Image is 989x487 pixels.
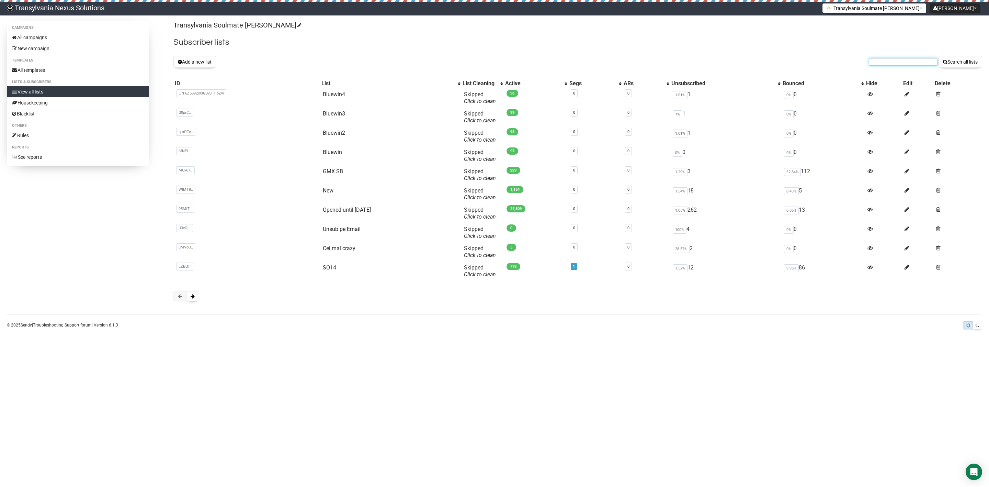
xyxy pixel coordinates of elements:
[673,91,687,99] span: 1.01%
[323,149,342,155] a: Bluewin
[670,108,781,127] td: 1
[783,80,857,87] div: Bounced
[673,168,687,176] span: 1.29%
[461,79,504,88] th: List Cleaning: No sort applied, activate to apply an ascending sort
[7,5,13,11] img: 586cc6b7d8bc403f0c61b981d947c989
[507,167,520,174] span: 229
[670,242,781,262] td: 2
[320,79,461,88] th: List: No sort applied, activate to apply an ascending sort
[670,185,781,204] td: 18
[464,156,496,162] a: Click to clean
[463,80,497,87] div: List Cleaning
[627,226,629,230] a: 0
[507,128,518,135] span: 98
[173,36,982,48] h2: Subscriber lists
[781,262,864,281] td: 86
[784,207,799,214] span: 0.05%
[573,226,575,230] a: 0
[573,264,575,269] a: 1
[966,464,982,480] div: Open Intercom Messenger
[673,264,687,272] span: 1.52%
[464,245,496,258] span: Skipped
[323,264,336,271] a: SO14
[323,110,345,117] a: Bluewin3
[670,146,781,165] td: 0
[176,89,226,97] span: LirF6Z5892i93GDv0Il1ibZw
[573,207,575,211] a: 0
[507,224,516,232] span: 0
[573,245,575,250] a: 0
[670,165,781,185] td: 3
[627,264,629,269] a: 0
[865,79,902,88] th: Hide: No sort applied, sorting is disabled
[505,80,561,87] div: Active
[173,21,300,29] a: Transylvania Soulmate [PERSON_NAME]
[627,149,629,153] a: 0
[784,226,794,234] span: 0%
[866,80,900,87] div: Hide
[464,213,496,220] a: Click to clean
[464,136,496,143] a: Click to clean
[464,175,496,181] a: Click to clean
[826,5,832,11] img: 1.png
[176,186,195,193] span: WlMT8..
[21,323,32,328] a: Sendy
[7,321,118,329] p: © 2025 | | | Version 6.1.3
[176,128,195,136] span: qmQTe..
[624,80,663,87] div: ARs
[176,263,194,270] span: LZBQf..
[7,24,149,32] li: Campaigns
[464,264,496,278] span: Skipped
[670,262,781,281] td: 12
[504,79,568,88] th: Active: No sort applied, activate to apply an ascending sort
[784,245,794,253] span: 0%
[464,207,496,220] span: Skipped
[627,130,629,134] a: 0
[627,187,629,192] a: 0
[781,88,864,108] td: 0
[781,127,864,146] td: 0
[784,130,794,137] span: 0%
[507,263,520,270] span: 778
[622,79,670,88] th: ARs: No sort applied, activate to apply an ascending sort
[573,130,575,134] a: 0
[781,108,864,127] td: 0
[568,79,622,88] th: Segs: No sort applied, activate to apply an ascending sort
[573,187,575,192] a: 0
[323,226,361,232] a: Unsub pe Email
[673,110,682,118] span: 1%
[464,98,496,104] a: Click to clean
[464,233,496,239] a: Click to clean
[573,110,575,115] a: 0
[7,78,149,86] li: Lists & subscribers
[673,207,687,214] span: 1.05%
[627,207,629,211] a: 0
[935,80,981,87] div: Delete
[784,149,794,157] span: 0%
[464,149,496,162] span: Skipped
[323,168,343,175] a: GMX SB
[673,245,690,253] span: 28.57%
[671,80,774,87] div: Unsubscribed
[176,205,194,213] span: 95MfT..
[464,271,496,278] a: Click to clean
[781,185,864,204] td: 5
[784,168,801,176] span: 32.84%
[7,32,149,43] a: All campaigns
[7,86,149,97] a: View all lists
[902,79,933,88] th: Edit: No sort applied, sorting is disabled
[33,323,64,328] a: Troubleshooting
[175,80,319,87] div: ID
[784,187,799,195] span: 0.43%
[573,149,575,153] a: 0
[939,56,982,68] button: Search all lists
[176,147,192,155] span: 6fNEI..
[464,117,496,124] a: Click to clean
[781,79,864,88] th: Bounced: No sort applied, activate to apply an ascending sort
[784,91,794,99] span: 0%
[930,3,980,13] button: [PERSON_NAME]
[7,152,149,163] a: See reports
[176,109,193,117] span: G0prC..
[627,245,629,250] a: 0
[507,244,516,251] span: 5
